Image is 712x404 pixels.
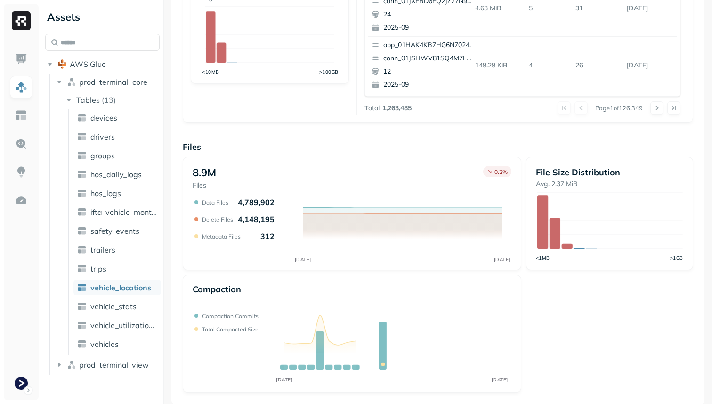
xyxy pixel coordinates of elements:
[383,41,475,50] p: app_01HAK4KB7HG6N7024210G3S8D5
[238,214,275,224] p: 4,148,195
[73,280,161,295] a: vehicle_locations
[183,141,693,152] p: Files
[90,264,106,273] span: trips
[276,377,292,383] tspan: [DATE]
[90,189,121,198] span: hos_logs
[12,11,31,30] img: Ryft
[15,81,27,93] img: Assets
[15,166,27,178] img: Insights
[67,77,76,87] img: namespace
[383,67,475,76] p: 12
[15,377,28,390] img: Terminal
[73,318,161,333] a: vehicle_utilization_day
[202,216,233,223] p: Delete Files
[90,170,142,179] span: hos_daily_logs
[79,360,149,370] span: prod_terminal_view
[193,284,241,295] p: Compaction
[670,255,683,261] tspan: >1GB
[90,207,157,217] span: ifta_vehicle_months
[77,283,87,292] img: table
[90,283,151,292] span: vehicle_locations
[55,357,160,372] button: prod_terminal_view
[383,80,475,90] p: 2025-09
[260,231,275,241] p: 312
[319,69,339,74] tspan: >100GB
[102,95,116,105] p: ( 13 )
[525,57,572,74] p: 4
[536,255,550,261] tspan: <1MB
[471,57,526,74] p: 149.29 KiB
[294,256,311,263] tspan: [DATE]
[45,9,160,25] div: Assets
[64,92,161,107] button: Tables(13)
[492,377,508,383] tspan: [DATE]
[77,321,87,330] img: table
[73,186,161,201] a: hos_logs
[15,109,27,122] img: Asset Explorer
[77,151,87,160] img: table
[536,180,683,189] p: Avg. 2.37 MiB
[77,245,87,255] img: table
[77,264,87,273] img: table
[90,339,119,349] span: vehicles
[79,77,147,87] span: prod_terminal_core
[76,95,100,105] span: Tables
[73,129,161,144] a: drivers
[73,110,161,125] a: devices
[193,166,216,179] p: 8.9M
[77,132,87,141] img: table
[73,261,161,276] a: trips
[77,226,87,236] img: table
[73,299,161,314] a: vehicle_stats
[202,233,241,240] p: Metadata Files
[193,181,216,190] p: Files
[238,198,275,207] p: 4,789,902
[90,132,115,141] span: drivers
[70,59,106,69] span: AWS Glue
[73,167,161,182] a: hos_daily_logs
[383,10,475,19] p: 24
[90,321,157,330] span: vehicle_utilization_day
[77,302,87,311] img: table
[383,54,475,63] p: conn_01JSHWV81SQ4M7F5H56ZKHXB0B
[15,194,27,206] img: Optimization
[572,57,623,74] p: 26
[15,53,27,65] img: Dashboard
[383,23,475,33] p: 2025-09
[364,104,380,113] p: Total
[73,205,161,220] a: ifta_vehicle_months
[382,104,412,113] p: 1,263,485
[73,242,161,257] a: trailers
[73,223,161,239] a: safety_events
[536,167,683,178] p: File Size Distribution
[368,37,479,93] button: app_01HAK4KB7HG6N7024210G3S8D5conn_01JSHWV81SQ4M7F5H56ZKHXB0B122025-09
[202,313,259,320] p: Compaction commits
[15,138,27,150] img: Query Explorer
[90,245,115,255] span: trailers
[494,256,510,263] tspan: [DATE]
[90,151,115,160] span: groups
[73,337,161,352] a: vehicles
[77,170,87,179] img: table
[623,57,677,74] p: Sep 19, 2025
[67,360,76,370] img: namespace
[73,148,161,163] a: groups
[77,189,87,198] img: table
[77,339,87,349] img: table
[90,113,117,123] span: devices
[77,113,87,123] img: table
[57,59,67,69] img: root
[494,168,508,175] p: 0.2 %
[202,199,228,206] p: Data Files
[77,207,87,217] img: table
[595,104,643,112] p: Page 1 of 126,349
[202,69,219,74] tspan: <10MB
[45,57,160,72] button: AWS Glue
[90,302,137,311] span: vehicle_stats
[55,74,160,90] button: prod_terminal_core
[90,226,139,236] span: safety_events
[202,326,259,333] p: Total compacted size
